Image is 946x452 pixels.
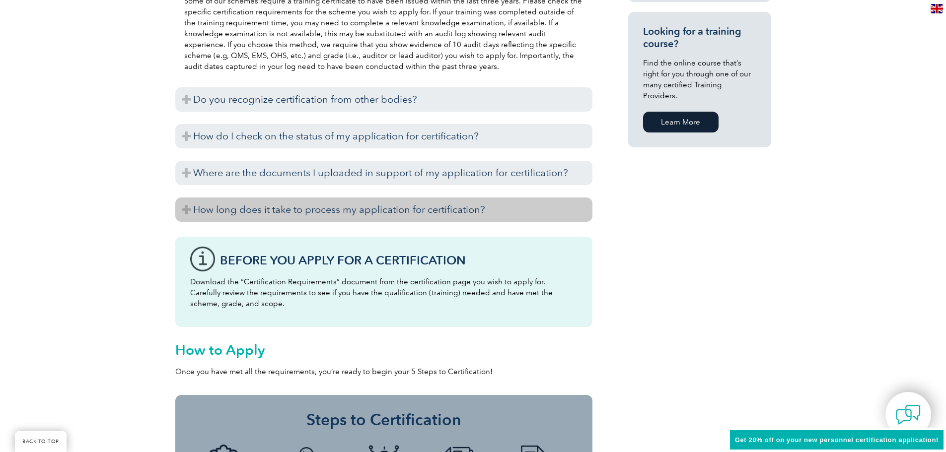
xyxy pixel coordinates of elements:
[175,161,592,185] h3: Where are the documents I uploaded in support of my application for certification?
[931,4,943,13] img: en
[896,402,921,427] img: contact-chat.png
[190,276,578,309] p: Download the “Certification Requirements” document from the certification page you wish to apply ...
[190,410,578,430] h3: Steps to Certification
[643,112,719,132] a: Learn More
[643,25,756,50] h3: Looking for a training course?
[175,366,592,377] p: Once you have met all the requirements, you’re ready to begin your 5 Steps to Certification!
[175,124,592,148] h3: How do I check on the status of my application for certification?
[15,431,67,452] a: BACK TO TOP
[220,254,578,266] h3: Before You Apply For a Certification
[735,436,939,444] span: Get 20% off on your new personnel certification application!
[643,58,756,101] p: Find the online course that’s right for you through one of our many certified Training Providers.
[175,342,592,358] h2: How to Apply
[175,87,592,112] h3: Do you recognize certification from other bodies?
[175,197,592,222] h3: How long does it take to process my application for certification?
